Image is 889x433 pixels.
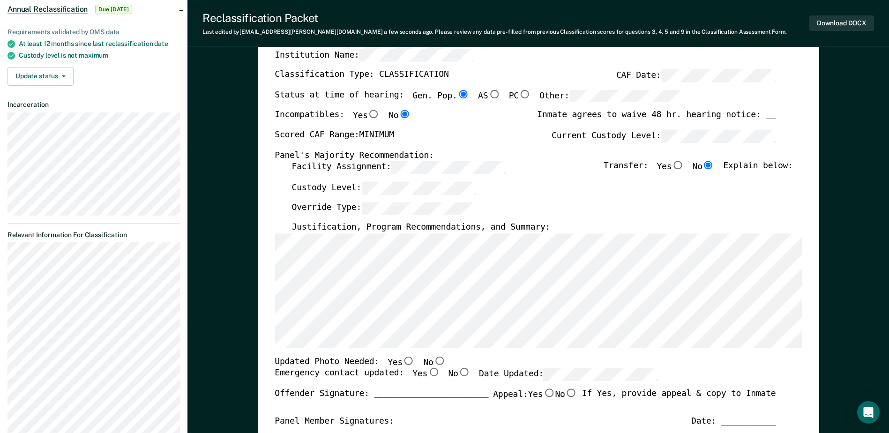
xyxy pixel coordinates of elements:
[544,368,658,381] input: Date Updated:
[569,90,684,103] input: Other:
[672,161,684,170] input: Yes
[423,356,445,368] label: No
[7,28,180,36] div: Requirements validated by OMS data
[291,161,506,174] label: Facility Assignment:
[275,90,684,111] div: Status at time of hearing:
[555,389,577,401] label: No
[391,161,506,174] input: Facility Assignment:
[388,110,411,122] label: No
[367,110,380,119] input: Yes
[691,416,776,427] div: Date: ___________
[809,15,874,31] button: Download DOCX
[361,202,476,215] input: Override Type:
[275,368,658,389] div: Emergency contact updated:
[384,29,432,35] span: a few seconds ago
[488,90,500,98] input: AS
[7,67,74,86] button: Update status
[275,416,394,427] div: Panel Member Signatures:
[291,202,476,215] label: Override Type:
[275,150,776,161] div: Panel's Majority Recommendation:
[275,49,474,61] label: Institution Name:
[388,356,415,368] label: Yes
[275,130,394,142] label: Scored CAF Range: MINIMUM
[519,90,531,98] input: PC
[412,90,470,103] label: Gen. Pop.
[565,389,577,397] input: No
[275,389,776,416] div: Offender Signature: _______________________ If Yes, provide appeal & copy to Inmate
[202,29,787,35] div: Last edited by [EMAIL_ADDRESS][PERSON_NAME][DOMAIN_NAME] . Please review any data pre-filled from...
[19,40,180,48] div: At least 12 months since last reclassification
[359,49,474,61] input: Institution Name:
[508,90,530,103] label: PC
[412,368,440,381] label: Yes
[275,69,448,82] label: Classification Type: CLASSIFICATION
[403,356,415,365] input: Yes
[398,110,411,119] input: No
[427,368,440,377] input: Yes
[275,110,411,130] div: Incompatibles:
[857,401,880,424] div: Open Intercom Messenger
[19,52,180,60] div: Custody level is not
[604,161,793,182] div: Transfer: Explain below:
[493,389,577,409] label: Appeal:
[448,368,470,381] label: No
[7,231,180,239] dt: Relevant Information For Classification
[537,110,776,130] div: Inmate agrees to waive 48 hr. hearing notice: __
[361,182,476,194] input: Custody Level:
[79,52,108,59] span: maximum
[528,389,555,401] label: Yes
[154,40,168,47] span: date
[552,130,776,142] label: Current Custody Level:
[275,356,446,368] div: Updated Photo Needed:
[479,368,658,381] label: Date Updated:
[616,69,776,82] label: CAF Date:
[702,161,715,170] input: No
[7,101,180,109] dt: Incarceration
[202,11,787,25] div: Reclassification Packet
[543,389,555,397] input: Yes
[692,161,714,174] label: No
[291,182,476,194] label: Custody Level:
[457,90,469,98] input: Gen. Pop.
[478,90,500,103] label: AS
[657,161,684,174] label: Yes
[458,368,470,377] input: No
[433,356,445,365] input: No
[95,5,132,14] span: Due [DATE]
[539,90,684,103] label: Other:
[661,130,776,142] input: Current Custody Level:
[353,110,380,122] label: Yes
[661,69,776,82] input: CAF Date:
[291,223,550,234] label: Justification, Program Recommendations, and Summary:
[7,5,88,14] span: Annual Reclassification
